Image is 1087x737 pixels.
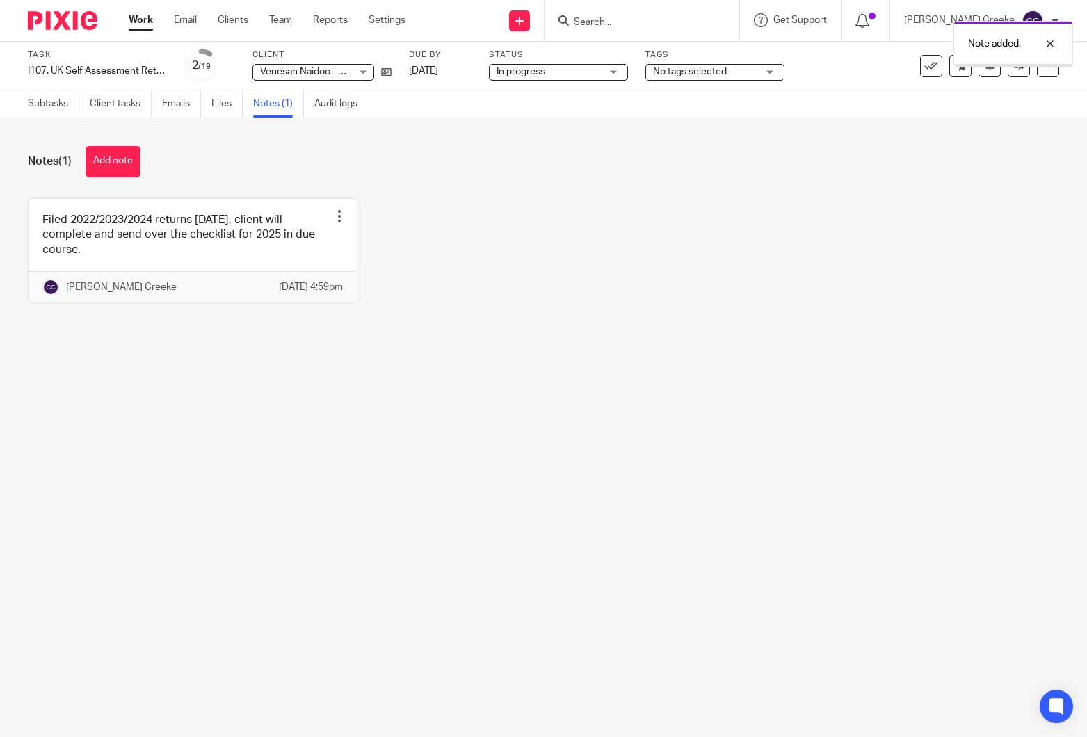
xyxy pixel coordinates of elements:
[218,13,248,27] a: Clients
[174,13,197,27] a: Email
[269,13,292,27] a: Team
[1022,10,1044,32] img: svg%3E
[162,90,201,118] a: Emails
[489,49,628,60] label: Status
[28,90,79,118] a: Subtasks
[90,90,152,118] a: Client tasks
[314,90,368,118] a: Audit logs
[260,67,380,76] span: Venesan Naidoo - GUK2292
[211,90,243,118] a: Files
[198,63,211,70] small: /19
[653,67,727,76] span: No tags selected
[28,64,167,78] div: I107. UK Self Assessment Return
[129,13,153,27] a: Work
[86,146,140,177] button: Add note
[313,13,348,27] a: Reports
[28,11,97,30] img: Pixie
[409,66,438,76] span: [DATE]
[66,280,177,294] p: [PERSON_NAME] Creeke
[252,49,392,60] label: Client
[279,280,343,294] p: [DATE] 4:59pm
[42,279,59,295] img: svg%3E
[58,156,72,167] span: (1)
[253,90,304,118] a: Notes (1)
[369,13,405,27] a: Settings
[409,49,472,60] label: Due by
[28,154,72,169] h1: Notes
[968,37,1021,51] p: Note added.
[192,58,211,74] div: 2
[497,67,545,76] span: In progress
[28,49,167,60] label: Task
